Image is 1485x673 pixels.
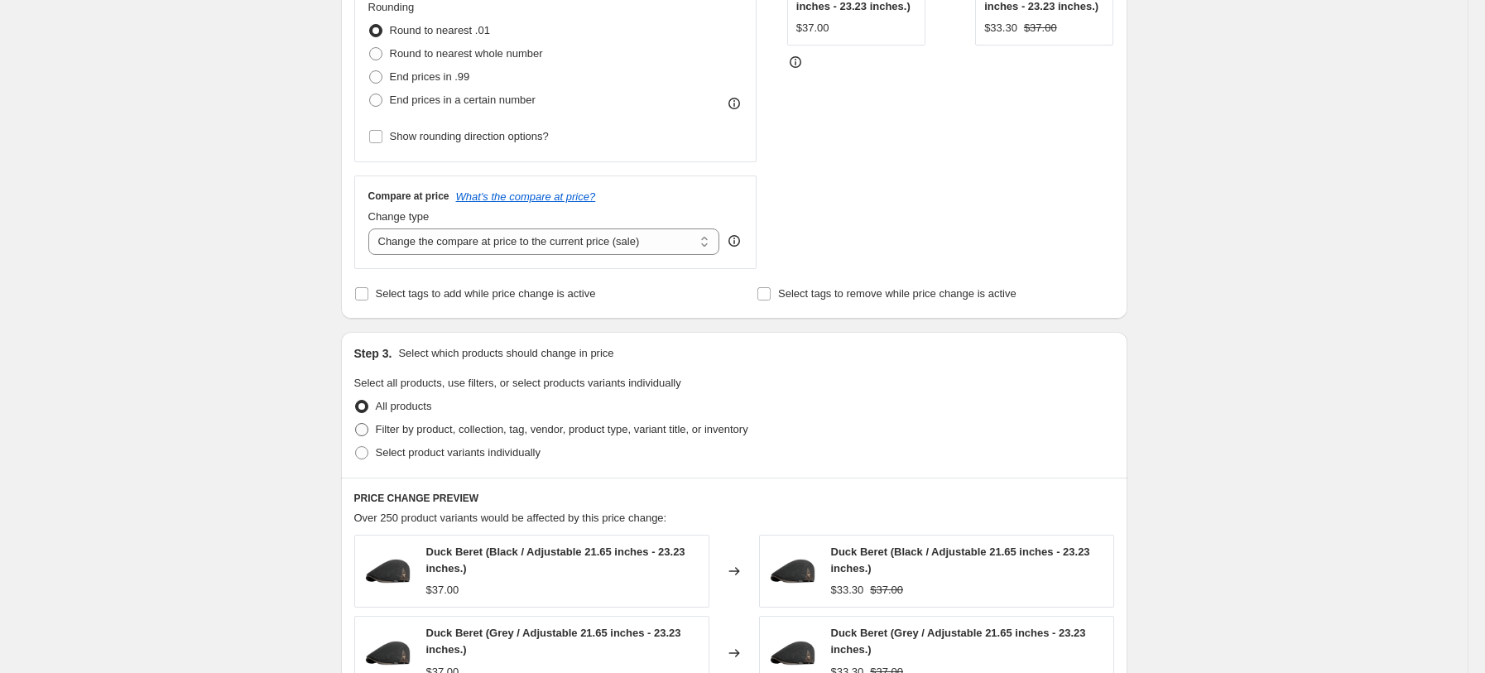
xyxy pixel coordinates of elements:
[426,546,685,574] span: Duck Beret (Black / Adjustable 21.65 inches - 23.23 inches.)
[390,47,543,60] span: Round to nearest whole number
[426,582,459,598] div: $37.00
[390,24,490,36] span: Round to nearest .01
[984,20,1017,36] div: $33.30
[354,377,681,389] span: Select all products, use filters, or select products variants individually
[796,20,829,36] div: $37.00
[831,582,864,598] div: $33.30
[368,1,415,13] span: Rounding
[726,233,742,249] div: help
[390,130,549,142] span: Show rounding direction options?
[376,400,432,412] span: All products
[456,190,596,203] button: What's the compare at price?
[426,627,681,656] span: Duck Beret (Grey / Adjustable 21.65 inches - 23.23 inches.)
[354,345,392,362] h2: Step 3.
[398,345,613,362] p: Select which products should change in price
[376,446,541,459] span: Select product variants individually
[368,190,449,203] h3: Compare at price
[390,94,536,106] span: End prices in a certain number
[768,546,818,596] img: boina-duck-cap-almaselvagem-1_82a5f550-12b6-4e6c-94c0-577900aafa79_80x.png
[376,423,748,435] span: Filter by product, collection, tag, vendor, product type, variant title, or inventory
[363,546,413,596] img: boina-duck-cap-almaselvagem-1_82a5f550-12b6-4e6c-94c0-577900aafa79_80x.png
[831,546,1090,574] span: Duck Beret (Black / Adjustable 21.65 inches - 23.23 inches.)
[1024,20,1057,36] strike: $37.00
[376,287,596,300] span: Select tags to add while price change is active
[354,492,1114,505] h6: PRICE CHANGE PREVIEW
[390,70,470,83] span: End prices in .99
[870,582,903,598] strike: $37.00
[831,627,1086,656] span: Duck Beret (Grey / Adjustable 21.65 inches - 23.23 inches.)
[368,210,430,223] span: Change type
[778,287,1016,300] span: Select tags to remove while price change is active
[354,512,667,524] span: Over 250 product variants would be affected by this price change:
